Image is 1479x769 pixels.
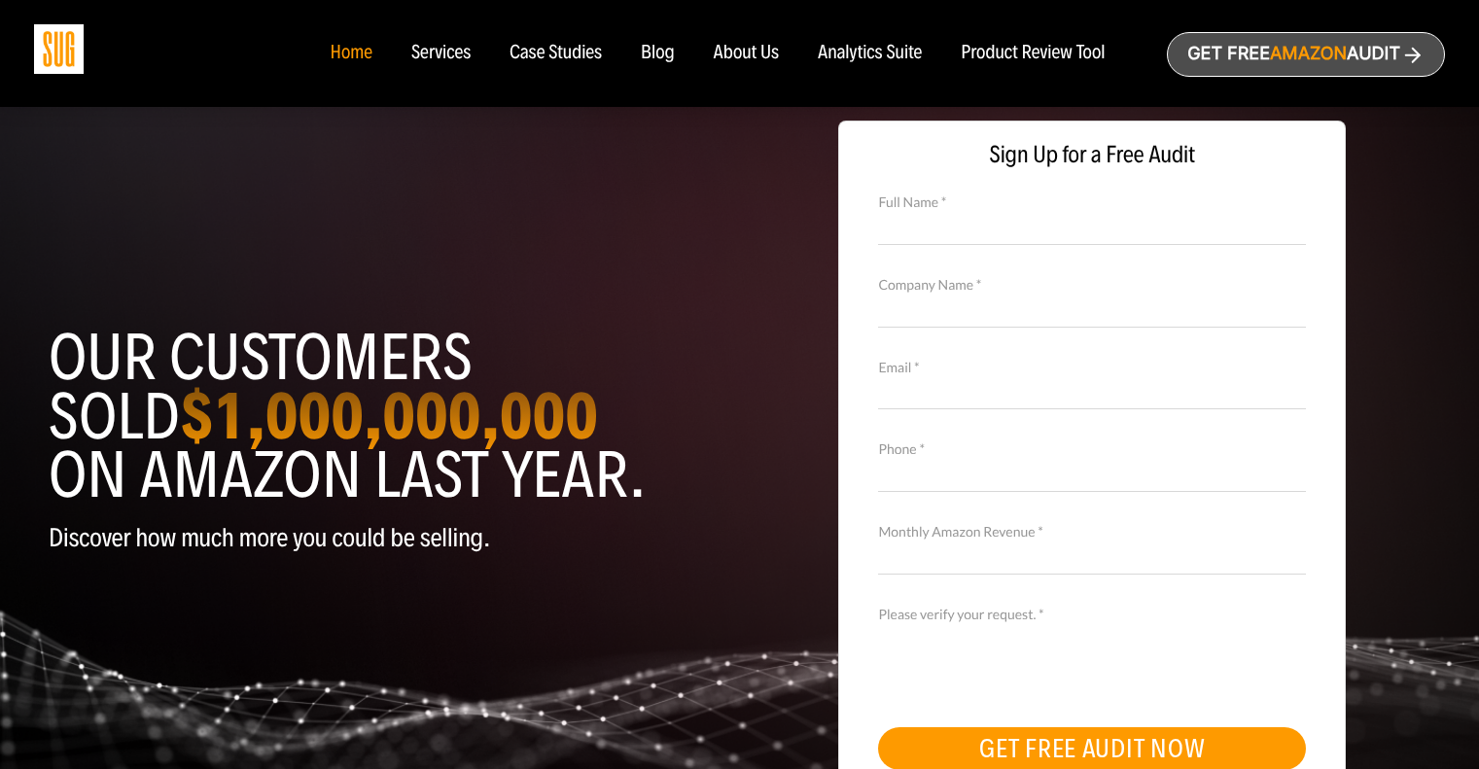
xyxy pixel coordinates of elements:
img: Sug [34,24,84,74]
a: Services [411,43,471,64]
label: Email * [878,357,1306,378]
iframe: reCAPTCHA [878,622,1174,698]
input: Monthly Amazon Revenue * [878,541,1306,575]
a: Get freeAmazonAudit [1167,32,1445,77]
label: Phone * [878,438,1306,460]
span: Sign Up for a Free Audit [859,141,1325,169]
label: Full Name * [878,192,1306,213]
h1: Our customers sold on Amazon last year. [49,329,725,505]
p: Discover how much more you could be selling. [49,524,725,552]
a: Case Studies [510,43,602,64]
a: Analytics Suite [818,43,922,64]
input: Contact Number * [878,458,1306,492]
label: Monthly Amazon Revenue * [878,521,1306,542]
a: Blog [641,43,675,64]
label: Company Name * [878,274,1306,296]
strong: $1,000,000,000 [180,376,598,456]
a: Product Review Tool [961,43,1105,64]
a: Home [330,43,371,64]
input: Full Name * [878,210,1306,244]
label: Please verify your request. * [878,604,1306,625]
input: Company Name * [878,293,1306,327]
input: Email * [878,375,1306,409]
a: About Us [714,43,780,64]
span: Amazon [1270,44,1347,64]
